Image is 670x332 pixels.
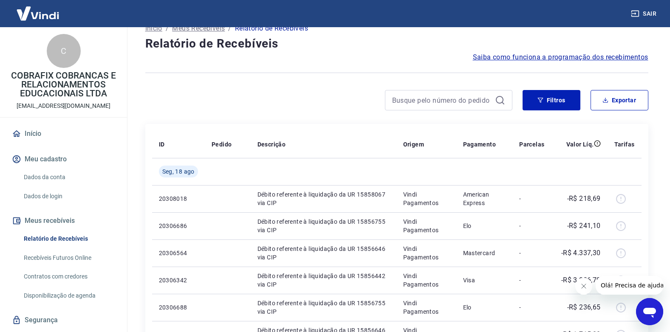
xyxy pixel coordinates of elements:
[20,188,117,205] a: Dados de login
[519,222,544,230] p: -
[20,287,117,304] a: Disponibilização de agenda
[629,6,660,22] button: Sair
[403,190,449,207] p: Vindi Pagamentos
[257,217,390,234] p: Débito referente à liquidação da UR 15856755 via CIP
[10,311,117,329] a: Segurança
[403,140,424,149] p: Origem
[403,245,449,262] p: Vindi Pagamentos
[235,23,308,34] p: Relatório de Recebíveis
[463,249,506,257] p: Mastercard
[596,276,663,295] iframe: Mensagem da empresa
[145,23,162,34] a: Início
[10,124,117,143] a: Início
[159,249,198,257] p: 20306564
[20,249,117,267] a: Recebíveis Futuros Online
[166,23,169,34] p: /
[636,298,663,325] iframe: Botão para abrir a janela de mensagens
[463,140,496,149] p: Pagamento
[257,140,286,149] p: Descrição
[463,276,506,284] p: Visa
[392,94,492,107] input: Busque pelo número do pedido
[10,150,117,169] button: Meu cadastro
[10,0,65,26] img: Vindi
[162,167,195,176] span: Seg, 18 ago
[463,222,506,230] p: Elo
[567,302,601,312] p: -R$ 236,65
[20,268,117,285] a: Contratos com credores
[47,34,81,68] div: C
[10,211,117,230] button: Meus recebíveis
[257,272,390,289] p: Débito referente à liquidação da UR 15856442 via CIP
[212,140,232,149] p: Pedido
[159,140,165,149] p: ID
[403,272,449,289] p: Vindi Pagamentos
[20,169,117,186] a: Dados da conta
[614,140,635,149] p: Tarifas
[159,303,198,312] p: 20306688
[159,194,198,203] p: 20308018
[519,194,544,203] p: -
[519,140,544,149] p: Parcelas
[17,101,110,110] p: [EMAIL_ADDRESS][DOMAIN_NAME]
[7,71,120,98] p: COBRAFIX COBRANCAS E RELACIONAMENTOS EDUCACIONAIS LTDA
[473,52,648,62] a: Saiba como funciona a programação dos recebimentos
[403,217,449,234] p: Vindi Pagamentos
[228,23,231,34] p: /
[159,276,198,284] p: 20306342
[145,35,648,52] h4: Relatório de Recebíveis
[519,276,544,284] p: -
[575,278,592,295] iframe: Fechar mensagem
[519,303,544,312] p: -
[20,230,117,248] a: Relatório de Recebíveis
[567,194,601,204] p: -R$ 218,69
[523,90,580,110] button: Filtros
[566,140,594,149] p: Valor Líq.
[463,303,506,312] p: Elo
[561,275,601,285] p: -R$ 3.006,79
[257,245,390,262] p: Débito referente à liquidação da UR 15856646 via CIP
[159,222,198,230] p: 20306686
[567,221,601,231] p: -R$ 241,10
[519,249,544,257] p: -
[463,190,506,207] p: American Express
[561,248,601,258] p: -R$ 4.337,30
[591,90,648,110] button: Exportar
[257,190,390,207] p: Débito referente à liquidação da UR 15858067 via CIP
[403,299,449,316] p: Vindi Pagamentos
[5,6,71,13] span: Olá! Precisa de ajuda?
[257,299,390,316] p: Débito referente à liquidação da UR 15856755 via CIP
[172,23,225,34] a: Meus Recebíveis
